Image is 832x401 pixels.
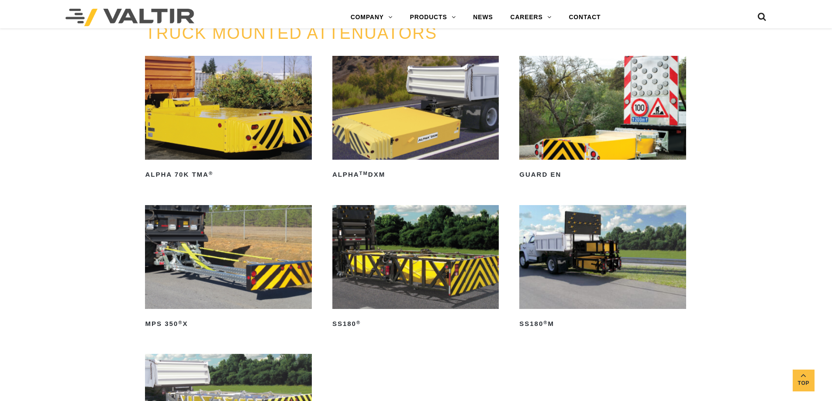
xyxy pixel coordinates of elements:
[464,9,501,26] a: NEWS
[332,168,499,182] h2: ALPHA DXM
[560,9,609,26] a: CONTACT
[145,24,437,42] a: TRUCK MOUNTED ATTENUATORS
[793,378,815,388] span: Top
[519,56,686,182] a: GUARD EN
[519,168,686,182] h2: GUARD EN
[342,9,401,26] a: COMPANY
[66,9,194,26] img: Valtir
[401,9,465,26] a: PRODUCTS
[356,320,361,325] sup: ®
[543,320,548,325] sup: ®
[502,9,560,26] a: CAREERS
[332,317,499,331] h2: SS180
[145,317,311,331] h2: MPS 350 X
[145,168,311,182] h2: ALPHA 70K TMA
[359,171,368,176] sup: TM
[519,205,686,331] a: SS180®M
[209,171,213,176] sup: ®
[145,205,311,331] a: MPS 350®X
[145,56,311,182] a: ALPHA 70K TMA®
[793,370,815,391] a: Top
[519,317,686,331] h2: SS180 M
[178,320,183,325] sup: ®
[332,56,499,182] a: ALPHATMDXM
[332,205,499,331] a: SS180®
